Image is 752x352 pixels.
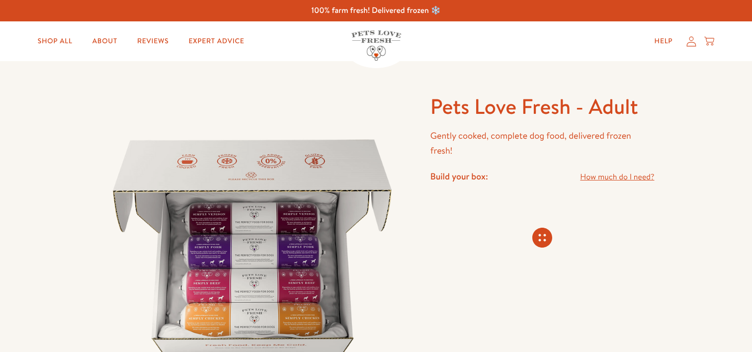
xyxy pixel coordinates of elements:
p: Gently cooked, complete dog food, delivered frozen fresh! [430,128,655,159]
svg: Connecting store [532,228,552,248]
a: How much do I need? [580,171,654,184]
a: About [84,31,125,51]
a: Help [647,31,681,51]
h4: Build your box: [430,171,488,182]
img: Pets Love Fresh [351,30,401,61]
a: Reviews [129,31,176,51]
a: Shop All [30,31,81,51]
a: Expert Advice [180,31,252,51]
h1: Pets Love Fresh - Adult [430,93,655,120]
